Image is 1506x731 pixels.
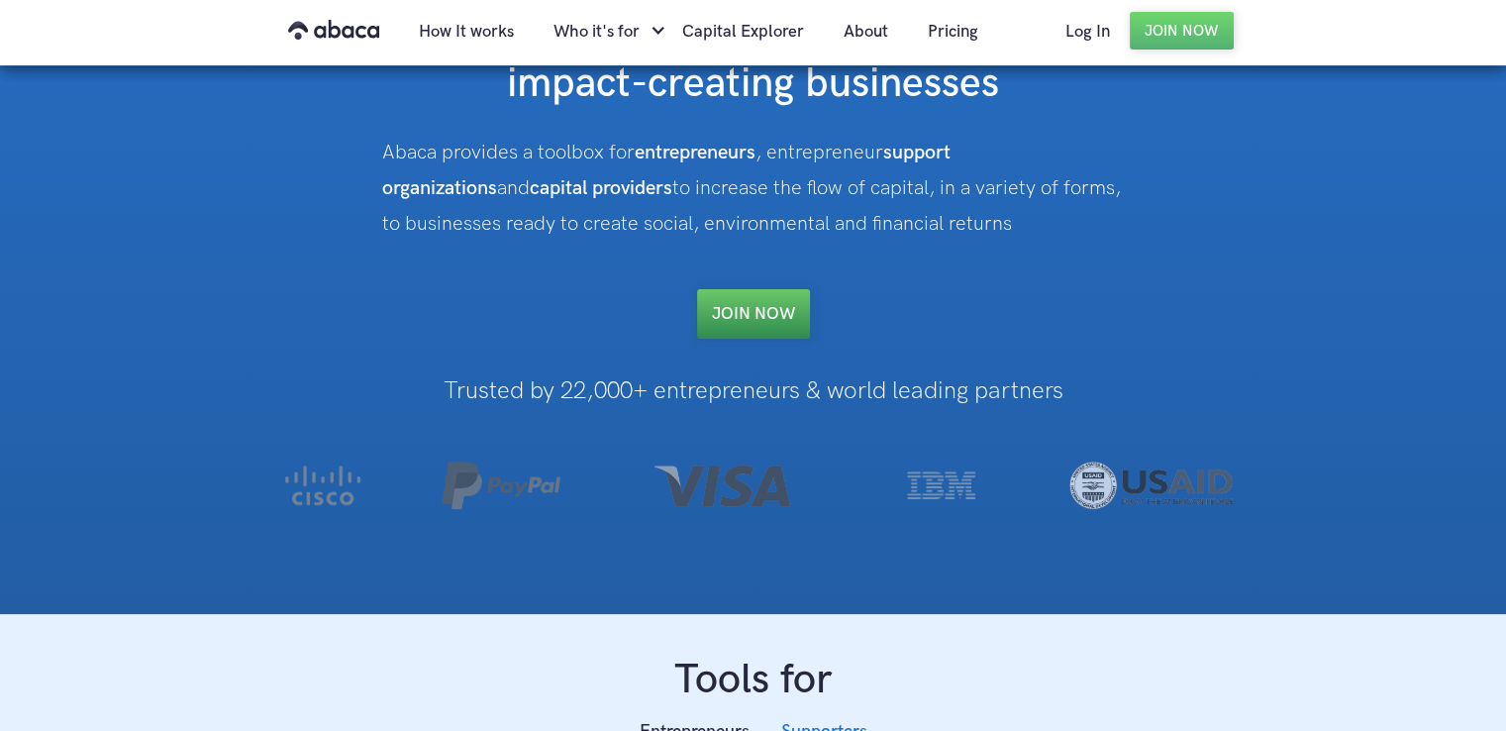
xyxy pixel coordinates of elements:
h1: Trusted by 22,000+ entrepreneurs & world leading partners [226,378,1280,404]
strong: capital providers [530,176,672,200]
h1: Tools for [226,654,1280,707]
strong: entrepreneurs [635,141,755,164]
a: Join Now [1130,12,1234,50]
div: Abaca provides a toolbox for , entrepreneur and to increase the flow of capital, in a variety of ... [382,135,1125,242]
a: Join NOW [697,289,810,339]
